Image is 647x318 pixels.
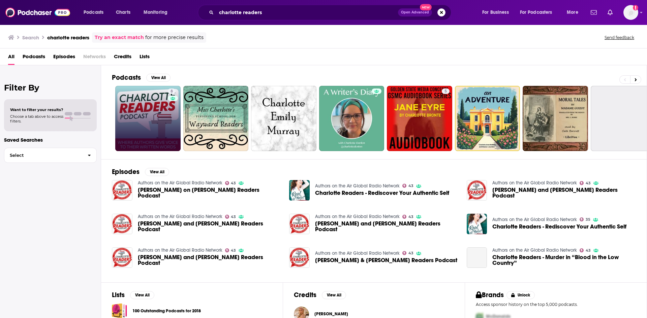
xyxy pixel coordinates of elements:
[138,187,281,199] span: [PERSON_NAME] on [PERSON_NAME] Readers Podcast
[492,224,626,229] a: Charlotte Readers - Rediscover Your Authentic Self
[47,34,89,41] h3: charlotte readers
[506,291,535,299] button: Unlock
[322,291,346,299] button: View All
[112,73,171,82] a: PodcastsView All
[138,180,222,186] a: Authors on the Air Global Radio Network
[580,217,590,221] a: 35
[482,8,509,17] span: For Business
[476,302,636,307] p: Access sponsor history on the top 5,000 podcasts.
[477,7,517,18] button: open menu
[314,311,348,317] a: Charlotte Flair
[171,88,173,95] span: 8
[315,250,400,256] a: Authors on the Air Global Radio Network
[408,184,413,187] span: 43
[225,181,236,185] a: 43
[314,311,348,317] span: [PERSON_NAME]
[144,8,167,17] span: Monitoring
[442,89,450,94] a: 5
[112,180,132,201] img: Charles Israel on Charlotte Readers Podcast
[289,214,310,234] img: John Russell and Charlotte Readers Podcast
[8,51,14,65] a: All
[289,247,310,268] img: Dannye Romine Powell & Charlotte Readers Podcast
[623,5,638,20] img: User Profile
[4,83,97,93] h2: Filter By
[605,7,615,18] a: Show notifications dropdown
[586,218,590,221] span: 35
[112,247,132,268] img: Rebecca McClanahan and Charlotte Readers Podcast
[467,214,487,234] img: Charlotte Readers - Rediscover Your Authentic Self
[408,215,413,218] span: 43
[420,4,432,10] span: New
[516,7,562,18] button: open menu
[567,8,578,17] span: More
[4,137,97,143] p: Saved Searches
[112,168,140,176] h2: Episodes
[140,51,150,65] a: Lists
[95,34,144,41] a: Try an exact match
[315,221,459,232] a: John Russell and Charlotte Readers Podcast
[623,5,638,20] button: Show profile menu
[225,215,236,219] a: 43
[603,35,636,40] button: Send feedback
[138,187,281,199] a: Charles Israel on Charlotte Readers Podcast
[231,182,236,185] span: 43
[138,247,222,253] a: Authors on the Air Global Radio Network
[402,184,413,188] a: 43
[492,187,636,199] span: [PERSON_NAME] and [PERSON_NAME] Readers Podcast
[22,34,39,41] h3: Search
[294,291,346,299] a: CreditsView All
[138,221,281,232] span: [PERSON_NAME] and [PERSON_NAME] Readers Podcast
[132,307,201,315] a: 100 Outstanding Podcasts for 2018
[145,34,204,41] span: for more precise results
[492,217,577,222] a: Authors on the Air Global Radio Network
[112,291,154,299] a: ListsView All
[580,181,591,185] a: 43
[476,291,504,299] h2: Brands
[112,214,132,234] img: Karen McElmurray and Charlotte Readers Podcast
[5,6,70,19] a: Podchaser - Follow, Share and Rate Podcasts
[53,51,75,65] a: Episodes
[492,187,636,199] a: Amy Williams and Charlotte Readers Podcast
[84,8,103,17] span: Podcasts
[138,221,281,232] a: Karen McElmurray and Charlotte Readers Podcast
[112,291,125,299] h2: Lists
[562,7,587,18] button: open menu
[401,11,429,14] span: Open Advanced
[138,214,222,219] a: Authors on the Air Global Radio Network
[4,148,97,163] button: Select
[623,5,638,20] span: Logged in as kkneafsey
[112,7,134,18] a: Charts
[204,5,458,20] div: Search podcasts, credits, & more...
[408,252,413,255] span: 43
[79,7,112,18] button: open menu
[4,153,82,157] span: Select
[467,180,487,201] img: Amy Williams and Charlotte Readers Podcast
[315,257,457,263] span: [PERSON_NAME] & [PERSON_NAME] Readers Podcast
[289,180,310,201] img: Charlotte Readers - Rediscover Your Authentic Self
[402,215,413,219] a: 43
[633,5,638,10] svg: Add a profile image
[83,51,106,65] span: Networks
[315,221,459,232] span: [PERSON_NAME] and [PERSON_NAME] Readers Podcast
[10,114,63,123] span: Choose a tab above to access filters.
[315,190,449,196] span: Charlotte Readers - Rediscover Your Authentic Self
[216,7,398,18] input: Search podcasts, credits, & more...
[168,89,176,94] a: 8
[10,107,63,112] span: Want to filter your results?
[586,182,591,185] span: 43
[492,180,577,186] a: Authors on the Air Global Radio Network
[492,254,636,266] a: Charlotte Readers - Murder in “Blood in the Low Country”
[23,51,45,65] a: Podcasts
[294,291,316,299] h2: Credits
